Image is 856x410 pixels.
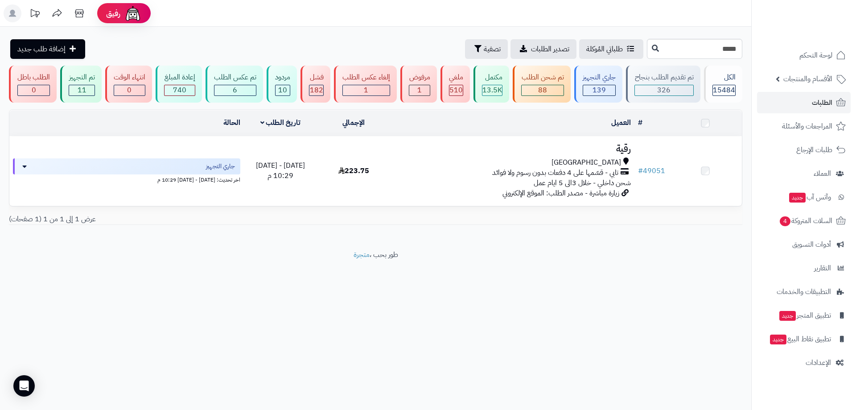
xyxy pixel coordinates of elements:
div: الطلب باطل [17,72,50,83]
div: مكتمل [482,72,502,83]
a: #49051 [638,166,665,176]
div: إعادة المبلغ [164,72,195,83]
a: جاري التجهيز 139 [572,66,624,103]
div: إلغاء عكس الطلب [342,72,390,83]
a: تم التجهيز 11 [58,66,103,103]
div: 10 [276,85,290,95]
span: 0 [127,85,132,95]
span: 6 [233,85,237,95]
span: [GEOGRAPHIC_DATA] [551,157,621,168]
a: ملغي 510 [439,66,472,103]
span: # [638,166,643,176]
img: logo-2.png [795,25,848,44]
span: زيارة مباشرة - مصدر الطلب: الموقع الإلكتروني [502,188,619,199]
a: الطلبات [757,92,851,113]
span: [DATE] - [DATE] 10:29 م [256,160,305,181]
span: العملاء [814,167,831,180]
div: 182 [309,85,323,95]
span: التقارير [814,262,831,274]
div: عرض 1 إلى 1 من 1 (1 صفحات) [2,214,376,224]
div: فشل [309,72,323,83]
a: تاريخ الطلب [260,117,301,128]
div: 88 [522,85,563,95]
span: جاري التجهيز [206,162,235,171]
div: تم تقديم الطلب بنجاح [634,72,693,83]
a: تحديثات المنصة [24,4,46,25]
span: 15484 [713,85,735,95]
a: متجرة [354,249,370,260]
a: مرفوض 1 [399,66,438,103]
div: 13470 [482,85,502,95]
div: 139 [583,85,615,95]
a: انتهاء الوقت 0 [103,66,154,103]
span: الطلبات [812,96,832,109]
a: المراجعات والأسئلة [757,116,851,137]
span: 4 [780,216,790,226]
span: التطبيقات والخدمات [777,286,831,298]
span: إضافة طلب جديد [17,44,66,54]
span: 1 [364,85,368,95]
div: Open Intercom Messenger [13,375,35,397]
span: 0 [32,85,36,95]
a: طلبات الإرجاع [757,139,851,161]
div: 0 [18,85,49,95]
div: تم عكس الطلب [214,72,256,83]
span: 88 [538,85,547,95]
span: الإعدادات [806,356,831,369]
span: 1 [417,85,422,95]
span: 139 [593,85,606,95]
span: طلبات الإرجاع [796,144,832,156]
a: الكل15484 [702,66,744,103]
span: 10 [278,85,287,95]
span: تطبيق المتجر [778,309,831,322]
span: 13.5K [482,85,502,95]
div: 6 [214,85,256,95]
a: الإجمالي [342,117,365,128]
span: تصفية [484,44,501,54]
span: تطبيق نقاط البيع [769,333,831,345]
a: العملاء [757,163,851,184]
span: طلباتي المُوكلة [586,44,623,54]
a: تم تقديم الطلب بنجاح 326 [624,66,702,103]
a: تطبيق المتجرجديد [757,305,851,326]
a: السلات المتروكة4 [757,210,851,232]
a: العميل [611,117,631,128]
span: 510 [449,85,463,95]
a: التطبيقات والخدمات [757,281,851,302]
span: تصدير الطلبات [531,44,569,54]
a: مكتمل 13.5K [472,66,511,103]
span: جديد [779,311,796,321]
div: 740 [165,85,194,95]
a: وآتس آبجديد [757,186,851,208]
span: تابي - قسّمها على 4 دفعات بدون رسوم ولا فوائد [492,168,618,178]
span: 11 [78,85,86,95]
a: إلغاء عكس الطلب 1 [332,66,399,103]
div: مرفوض [409,72,430,83]
h3: رقية [394,144,631,154]
span: السلات المتروكة [779,215,832,227]
img: ai-face.png [124,4,142,22]
div: 0 [114,85,145,95]
div: تم شحن الطلب [521,72,564,83]
div: 11 [69,85,94,95]
a: التقارير [757,257,851,279]
span: 182 [310,85,323,95]
span: جديد [770,335,786,344]
span: لوحة التحكم [799,49,832,62]
span: شحن داخلي - خلال 3الى 5 ايام عمل [534,178,631,188]
a: الطلب باطل 0 [7,66,58,103]
div: جاري التجهيز [583,72,616,83]
a: لوحة التحكم [757,45,851,66]
span: 223.75 [338,166,369,176]
a: إعادة المبلغ 740 [154,66,203,103]
a: # [638,117,642,128]
div: اخر تحديث: [DATE] - [DATE] 10:29 م [13,174,240,184]
a: تصدير الطلبات [510,39,576,59]
span: المراجعات والأسئلة [782,120,832,133]
span: رفيق [106,8,120,19]
span: الأقسام والمنتجات [783,73,832,85]
div: مردود [275,72,290,83]
a: طلباتي المُوكلة [579,39,643,59]
span: 740 [173,85,186,95]
button: تصفية [465,39,508,59]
